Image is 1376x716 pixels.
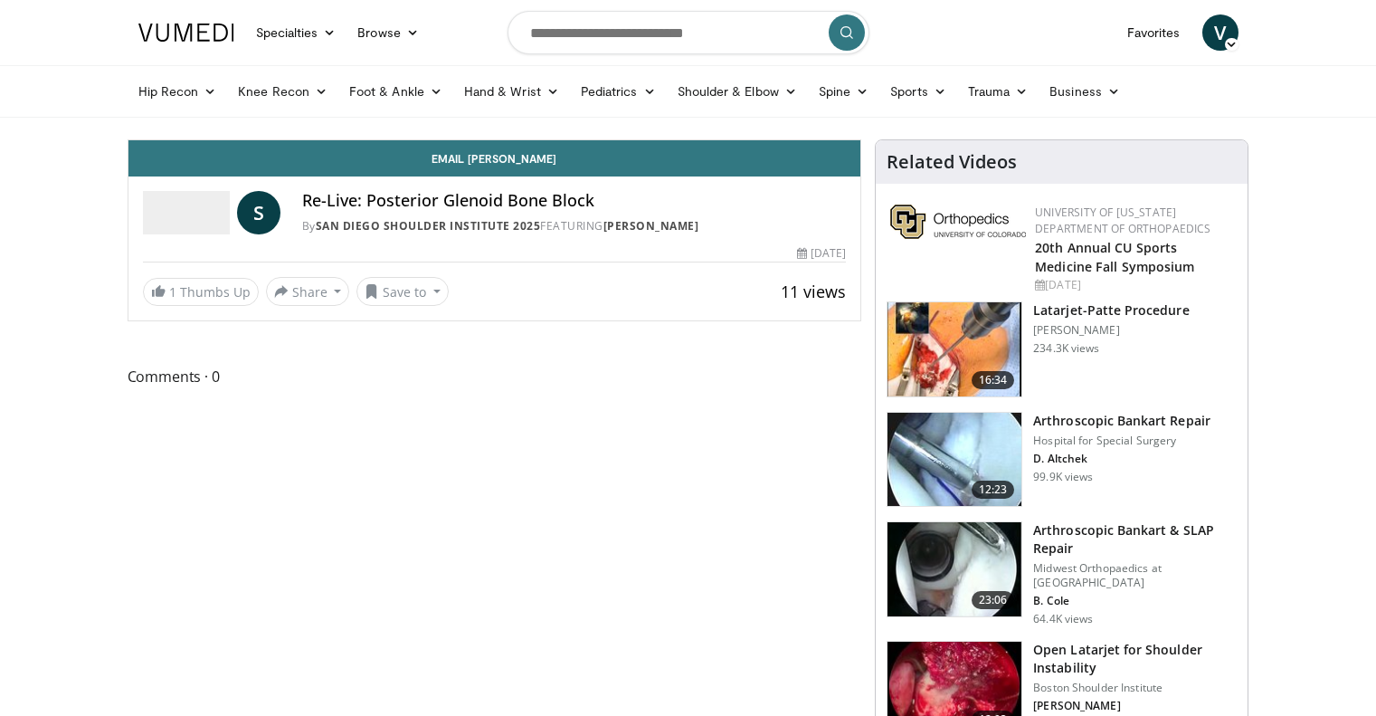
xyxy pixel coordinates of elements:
[143,278,259,306] a: 1 Thumbs Up
[1033,681,1237,695] p: Boston Shoulder Institute
[972,481,1015,499] span: 12:23
[1033,323,1189,338] p: [PERSON_NAME]
[128,365,862,388] span: Comments 0
[781,281,846,302] span: 11 views
[887,301,1237,397] a: 16:34 Latarjet-Patte Procedure [PERSON_NAME] 234.3K views
[1035,239,1194,275] a: 20th Annual CU Sports Medicine Fall Symposium
[356,277,449,306] button: Save to
[128,73,228,110] a: Hip Recon
[1116,14,1191,51] a: Favorites
[887,412,1237,508] a: 12:23 Arthroscopic Bankart Repair Hospital for Special Surgery D. Altchek 99.9K views
[1033,470,1093,484] p: 99.9K views
[957,73,1039,110] a: Trauma
[890,205,1026,239] img: 355603a8-37da-49b6-856f-e00d7e9307d3.png.150x105_q85_autocrop_double_scale_upscale_version-0.2.png
[972,591,1015,609] span: 23:06
[316,218,541,234] a: San Diego Shoulder Institute 2025
[138,24,234,42] img: VuMedi Logo
[808,73,879,110] a: Spine
[887,522,1021,616] img: cole_0_3.png.150x105_q85_crop-smart_upscale.jpg
[887,413,1021,507] img: 10039_3.png.150x105_q85_crop-smart_upscale.jpg
[302,191,847,211] h4: Re-Live: Posterior Glenoid Bone Block
[667,73,808,110] a: Shoulder & Elbow
[570,73,667,110] a: Pediatrics
[1033,341,1099,356] p: 234.3K views
[1033,452,1210,466] p: D. Altchek
[1033,301,1189,320] h3: Latarjet-Patte Procedure
[1035,205,1210,236] a: University of [US_STATE] Department of Orthopaedics
[603,218,699,234] a: [PERSON_NAME]
[302,218,847,234] div: By FEATURING
[169,283,176,301] span: 1
[1202,14,1238,51] a: V
[797,245,846,262] div: [DATE]
[1035,277,1233,293] div: [DATE]
[1033,594,1237,608] p: B. Cole
[508,11,869,54] input: Search topics, interventions
[887,151,1017,173] h4: Related Videos
[237,191,280,234] a: S
[879,73,957,110] a: Sports
[1033,561,1237,590] p: Midwest Orthopaedics at [GEOGRAPHIC_DATA]
[887,302,1021,396] img: 617583_3.png.150x105_q85_crop-smart_upscale.jpg
[1039,73,1131,110] a: Business
[972,371,1015,389] span: 16:34
[1033,699,1237,713] p: [PERSON_NAME]
[245,14,347,51] a: Specialties
[266,277,350,306] button: Share
[227,73,338,110] a: Knee Recon
[338,73,453,110] a: Foot & Ankle
[346,14,430,51] a: Browse
[1033,412,1210,430] h3: Arthroscopic Bankart Repair
[1033,434,1210,448] p: Hospital for Special Surgery
[128,140,861,177] a: Email [PERSON_NAME]
[143,191,230,234] img: San Diego Shoulder Institute 2025
[887,521,1237,626] a: 23:06 Arthroscopic Bankart & SLAP Repair Midwest Orthopaedics at [GEOGRAPHIC_DATA] B. Cole 64.4K ...
[1033,521,1237,558] h3: Arthroscopic Bankart & SLAP Repair
[453,73,570,110] a: Hand & Wrist
[1033,612,1093,626] p: 64.4K views
[1033,641,1237,677] h3: Open Latarjet for Shoulder Instability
